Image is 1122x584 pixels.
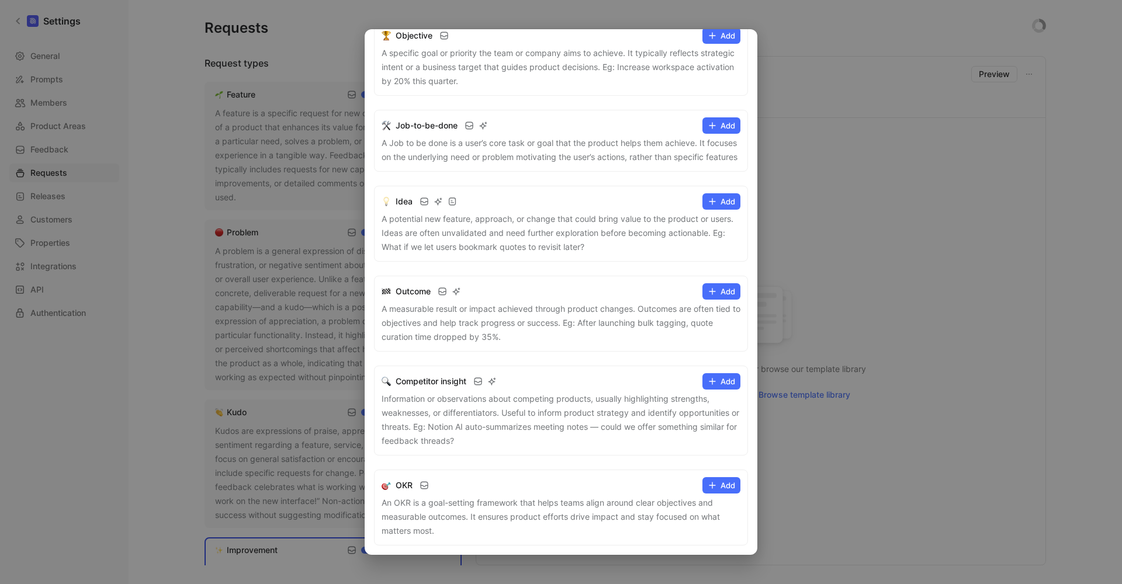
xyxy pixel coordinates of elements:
[382,196,413,207] h3: Idea
[382,30,432,41] h3: Objective
[702,373,740,390] button: Add
[702,27,740,44] button: Add
[382,286,431,297] h3: Outcome
[702,193,740,210] button: Add
[382,302,740,344] p: A measurable result or impact achieved through product changes. Outcomes are often tied to object...
[382,136,740,164] p: A Job to be done is a user’s core task or goal that the product helps them achieve. It focuses on...
[382,287,391,296] img: 🏁
[382,212,740,254] p: A potential new feature, approach, or change that could bring value to the product or users. Idea...
[382,376,466,387] h3: Competitor insight
[382,479,413,491] h3: OKR
[382,377,391,386] img: 🔍
[702,117,740,134] button: Add
[702,283,740,300] button: Add
[382,197,391,206] img: 💡
[382,120,458,131] h3: Job-to-be-done
[382,31,391,40] img: 🏆
[382,121,391,130] img: 🛠️
[382,392,740,448] p: Information or observations about competing products, usually highlighting strengths, weaknesses,...
[702,477,740,493] button: Add
[382,496,740,538] p: An OKR is a goal-setting framework that helps teams align around clear objectives and measurable ...
[382,46,740,88] p: A specific goal or priority the team or company aims to achieve. It typically reflects strategic ...
[382,481,391,490] img: 🎯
